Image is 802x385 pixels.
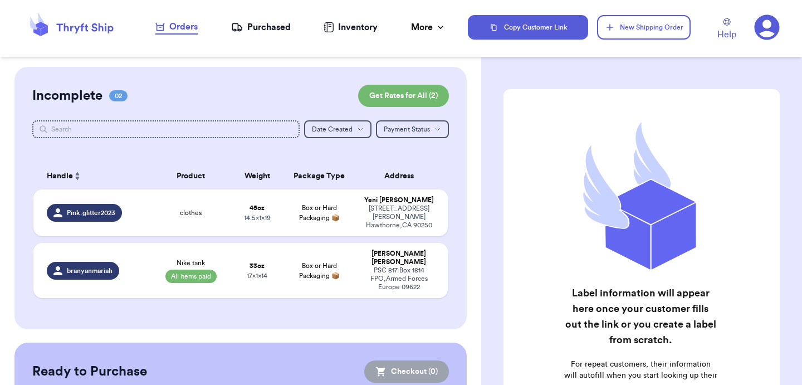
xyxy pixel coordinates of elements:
[32,87,102,105] h2: Incomplete
[232,163,282,189] th: Weight
[67,208,115,217] span: Pink.glitter2023
[364,360,449,383] button: Checkout (0)
[155,20,198,33] div: Orders
[247,272,267,279] span: 17 x 1 x 14
[32,363,147,381] h2: Ready to Purchase
[363,250,434,266] div: [PERSON_NAME] [PERSON_NAME]
[231,21,291,34] a: Purchased
[384,126,430,133] span: Payment Status
[363,266,434,291] div: PSC 817 Box 1814 FPO , Armed Forces Europe 09622
[564,285,717,348] h2: Label information will appear here once your customer fills out the link or you create a label fr...
[180,208,202,217] span: clothes
[73,169,82,183] button: Sort ascending
[244,215,271,221] span: 14.5 x 1 x 19
[324,21,378,34] a: Inventory
[312,126,353,133] span: Date Created
[299,262,340,279] span: Box or Hard Packaging 📦
[468,15,588,40] button: Copy Customer Link
[376,120,449,138] button: Payment Status
[356,163,448,189] th: Address
[717,18,736,41] a: Help
[177,259,205,267] span: Nike tank
[250,204,265,211] strong: 45 oz
[363,204,434,230] div: [STREET_ADDRESS][PERSON_NAME] Hawthorne , CA 90250
[411,21,446,34] div: More
[165,270,217,283] span: All items paid
[282,163,356,189] th: Package Type
[250,262,265,269] strong: 33 oz
[304,120,371,138] button: Date Created
[109,90,128,101] span: 02
[358,85,449,107] button: Get Rates for All (2)
[47,170,73,182] span: Handle
[299,204,340,221] span: Box or Hard Packaging 📦
[32,120,300,138] input: Search
[67,266,113,275] span: branyanmariah
[363,196,434,204] div: Yeni [PERSON_NAME]
[597,15,691,40] button: New Shipping Order
[149,163,232,189] th: Product
[717,28,736,41] span: Help
[155,20,198,35] a: Orders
